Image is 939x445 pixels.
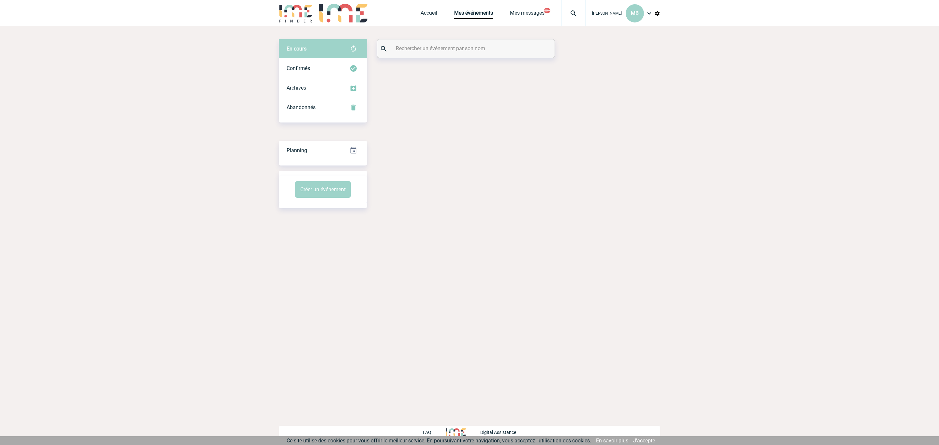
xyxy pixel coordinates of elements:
span: Archivés [287,85,306,91]
a: Planning [279,140,367,160]
a: Accueil [421,10,437,19]
button: Créer un événement [295,181,351,198]
span: Planning [287,147,307,153]
a: Mes messages [510,10,544,19]
span: Confirmés [287,65,310,71]
button: 99+ [544,8,550,13]
div: Retrouvez ici tous les événements que vous avez décidé d'archiver [279,78,367,98]
input: Rechercher un événement par son nom [394,44,539,53]
div: Retrouvez ici tous vos événements organisés par date et état d'avancement [279,141,367,160]
span: MB [631,10,639,16]
img: IME-Finder [279,4,313,22]
a: En savoir plus [596,438,628,444]
img: http://www.idealmeetingsevents.fr/ [446,428,466,436]
p: Digital Assistance [480,430,516,435]
span: [PERSON_NAME] [592,11,622,16]
div: Retrouvez ici tous vos événements annulés [279,98,367,117]
a: Mes événements [454,10,493,19]
a: J'accepte [633,438,655,444]
p: FAQ [423,430,431,435]
span: En cours [287,46,306,52]
span: Ce site utilise des cookies pour vous offrir le meilleur service. En poursuivant votre navigation... [287,438,591,444]
a: FAQ [423,429,446,435]
span: Abandonnés [287,104,316,110]
div: Retrouvez ici tous vos évènements avant confirmation [279,39,367,59]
